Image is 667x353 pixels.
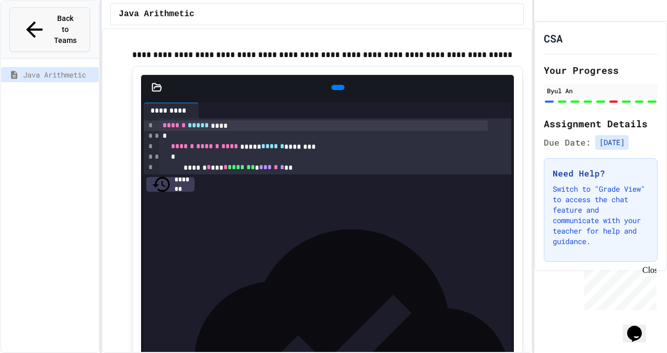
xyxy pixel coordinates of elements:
[544,63,658,78] h2: Your Progress
[119,8,195,20] span: Java Arithmetic
[547,86,654,95] div: Byul An
[9,7,90,52] button: Back to Teams
[4,4,72,67] div: Chat with us now!Close
[544,116,658,131] h2: Assignment Details
[544,136,591,149] span: Due Date:
[553,184,649,247] p: Switch to "Grade View" to access the chat feature and communicate with your teacher for help and ...
[580,266,657,310] iframe: chat widget
[623,311,657,343] iframe: chat widget
[595,135,629,150] span: [DATE]
[544,31,563,46] h1: CSA
[23,69,94,80] span: Java Arithmetic
[53,13,78,46] span: Back to Teams
[553,167,649,180] h3: Need Help?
